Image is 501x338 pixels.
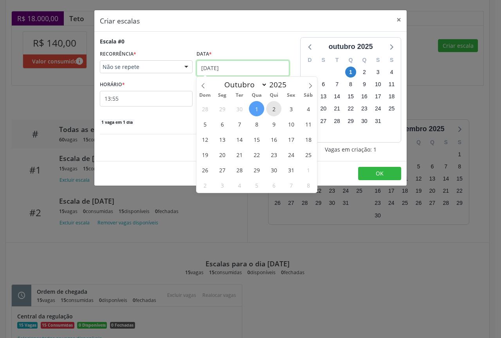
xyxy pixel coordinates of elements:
span: Outubro 30, 2025 [266,162,281,177]
div: S [317,54,330,66]
span: Outubro 6, 2025 [214,116,230,132]
span: Outubro 20, 2025 [214,147,230,162]
span: segunda-feira, 13 de outubro de 2025 [318,91,329,102]
label: Data [196,48,212,60]
span: Outubro 8, 2025 [249,116,264,132]
span: Outubro 19, 2025 [197,147,213,162]
input: Selecione uma data [196,60,289,76]
span: Outubro 25, 2025 [301,147,316,162]
span: Outubro 16, 2025 [266,132,281,147]
span: Novembro 5, 2025 [249,177,264,193]
span: Qui [265,93,283,98]
span: quarta-feira, 8 de outubro de 2025 [345,79,356,90]
div: Escala #0 [100,37,124,45]
span: Outubro 11, 2025 [301,116,316,132]
span: Outubro 4, 2025 [301,101,316,116]
span: Sex [283,93,300,98]
div: S [385,54,398,66]
button: Close [391,10,407,29]
span: quarta-feira, 1 de outubro de 2025 [345,67,356,78]
span: Outubro 27, 2025 [214,162,230,177]
div: Q [357,54,371,66]
span: Outubro 28, 2025 [232,162,247,177]
span: sábado, 18 de outubro de 2025 [386,91,397,102]
div: S [371,54,385,66]
div: outubro 2025 [325,42,376,52]
span: quarta-feira, 22 de outubro de 2025 [345,103,356,114]
span: Outubro 29, 2025 [249,162,264,177]
span: sábado, 25 de outubro de 2025 [386,103,397,114]
label: RECORRÊNCIA [100,48,136,60]
span: OK [376,170,384,177]
span: sexta-feira, 3 de outubro de 2025 [373,67,384,78]
div: Vagas em criação: 1 [300,145,401,154]
span: Outubro 22, 2025 [249,147,264,162]
span: Outubro 24, 2025 [283,147,299,162]
div: D [303,54,317,66]
span: Setembro 29, 2025 [214,101,230,116]
select: Month [220,79,267,90]
span: Outubro 26, 2025 [197,162,213,177]
span: sexta-feira, 17 de outubro de 2025 [373,91,384,102]
span: terça-feira, 28 de outubro de 2025 [332,116,342,127]
span: Outubro 10, 2025 [283,116,299,132]
label: HORÁRIO [100,79,125,91]
span: Outubro 5, 2025 [197,116,213,132]
span: Outubro 14, 2025 [232,132,247,147]
span: Novembro 8, 2025 [301,177,316,193]
span: sábado, 4 de outubro de 2025 [386,67,397,78]
span: Novembro 1, 2025 [301,162,316,177]
span: Outubro 23, 2025 [266,147,281,162]
span: terça-feira, 14 de outubro de 2025 [332,91,342,102]
span: quinta-feira, 30 de outubro de 2025 [359,116,370,127]
input: Year [267,80,293,90]
button: OK [358,167,401,180]
h5: Criar escalas [100,16,140,26]
span: Ter [231,93,248,98]
div: T [330,54,344,66]
span: quinta-feira, 9 de outubro de 2025 [359,79,370,90]
span: Outubro 3, 2025 [283,101,299,116]
span: Outubro 9, 2025 [266,116,281,132]
span: terça-feira, 21 de outubro de 2025 [332,103,342,114]
span: sexta-feira, 24 de outubro de 2025 [373,103,384,114]
span: Outubro 12, 2025 [197,132,213,147]
span: sexta-feira, 31 de outubro de 2025 [373,116,384,127]
input: 00:00 [100,91,193,107]
span: quinta-feira, 23 de outubro de 2025 [359,103,370,114]
span: quarta-feira, 29 de outubro de 2025 [345,116,356,127]
span: segunda-feira, 27 de outubro de 2025 [318,116,329,127]
span: segunda-feira, 20 de outubro de 2025 [318,103,329,114]
span: sábado, 11 de outubro de 2025 [386,79,397,90]
span: Outubro 17, 2025 [283,132,299,147]
span: sexta-feira, 10 de outubro de 2025 [373,79,384,90]
span: Setembro 28, 2025 [197,101,213,116]
span: Seg [214,93,231,98]
span: Outubro 18, 2025 [301,132,316,147]
span: quinta-feira, 16 de outubro de 2025 [359,91,370,102]
span: Outubro 1, 2025 [249,101,264,116]
span: Outubro 21, 2025 [232,147,247,162]
span: Novembro 6, 2025 [266,177,281,193]
div: Q [344,54,358,66]
span: Outubro 13, 2025 [214,132,230,147]
span: Outubro 7, 2025 [232,116,247,132]
span: Novembro 3, 2025 [214,177,230,193]
span: Setembro 30, 2025 [232,101,247,116]
span: Qua [248,93,265,98]
span: Outubro 15, 2025 [249,132,264,147]
span: quinta-feira, 2 de outubro de 2025 [359,67,370,78]
span: Dom [196,93,214,98]
span: Novembro 7, 2025 [283,177,299,193]
span: Outubro 2, 2025 [266,101,281,116]
span: 1 vaga em 1 dia [100,119,134,125]
span: Sáb [300,93,317,98]
span: Não se repete [103,63,177,71]
span: Novembro 4, 2025 [232,177,247,193]
span: Outubro 31, 2025 [283,162,299,177]
span: Novembro 2, 2025 [197,177,213,193]
span: segunda-feira, 6 de outubro de 2025 [318,79,329,90]
span: quarta-feira, 15 de outubro de 2025 [345,91,356,102]
span: terça-feira, 7 de outubro de 2025 [332,79,342,90]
